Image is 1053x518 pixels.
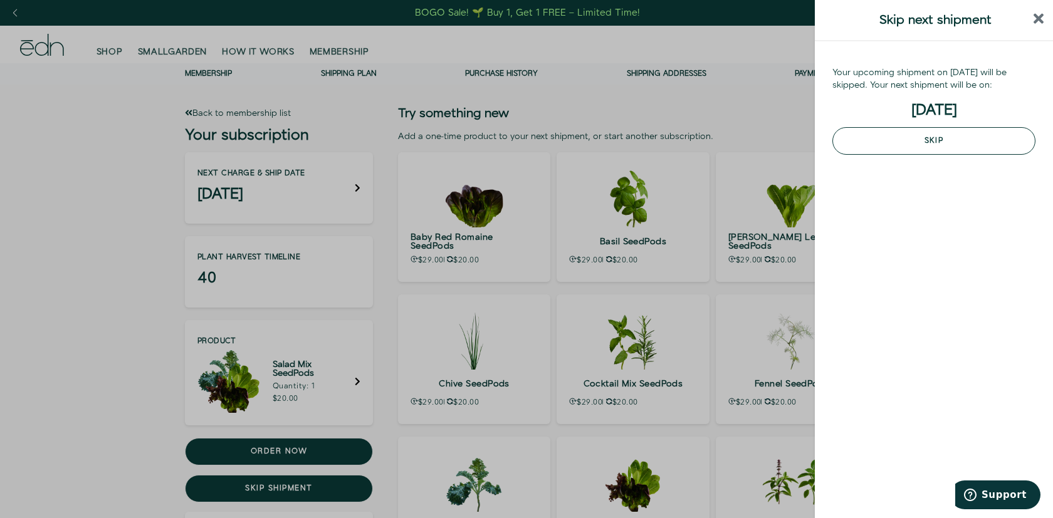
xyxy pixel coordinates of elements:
div: Your upcoming shipment on [DATE] will be skipped. Your next shipment will be on: [832,66,1035,91]
button: Skip [832,127,1035,155]
button: close sidebar [1034,9,1044,31]
span: Skip next shipment [879,11,992,29]
h3: [DATE] [832,104,1035,117]
iframe: Opens a widget where you can find more information [955,480,1040,512]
